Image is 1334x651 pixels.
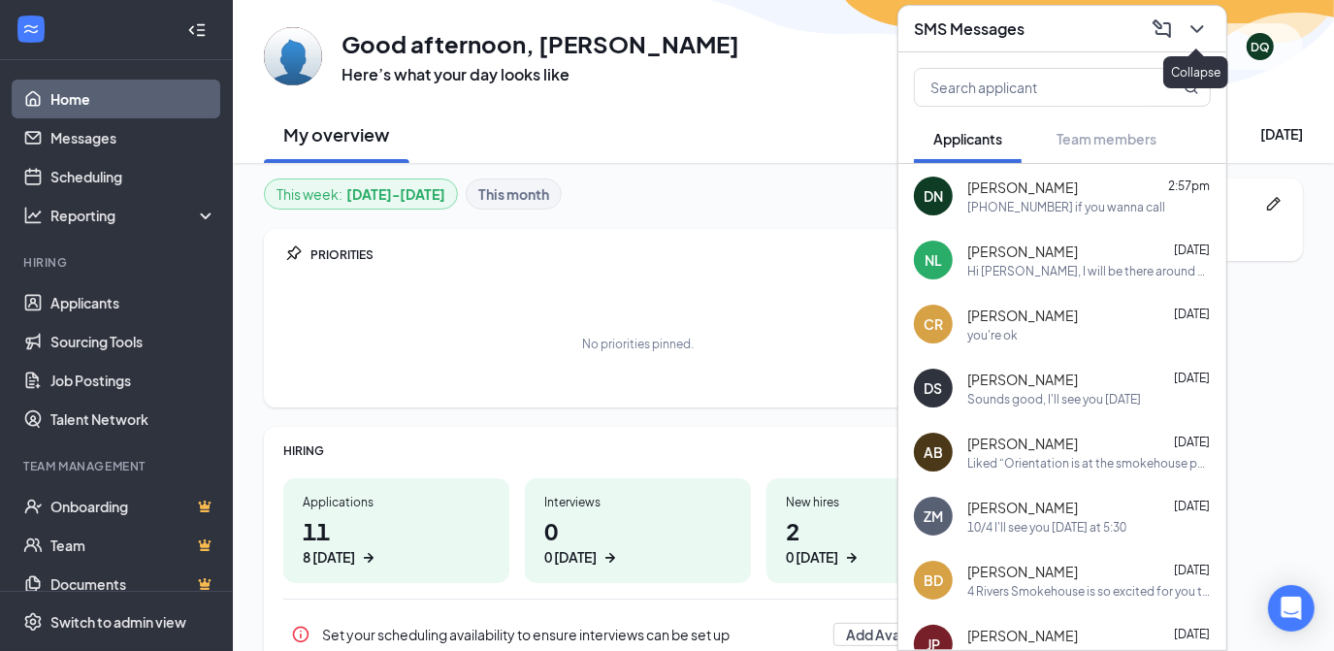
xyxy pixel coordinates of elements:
[786,547,838,568] div: 0 [DATE]
[967,199,1165,215] div: [PHONE_NUMBER] if you wanna call
[967,583,1211,600] div: 4 Rivers Smokehouse is so excited for you to join our team! Do you know anyone else who might be ...
[967,327,1018,343] div: you're ok
[967,498,1078,517] span: [PERSON_NAME]
[50,80,216,118] a: Home
[1260,124,1303,144] div: [DATE]
[1186,17,1209,41] svg: ChevronDown
[50,157,216,196] a: Scheduling
[322,625,822,644] div: Set your scheduling availability to ensure interviews can be set up
[50,526,216,565] a: TeamCrown
[967,562,1078,581] span: [PERSON_NAME]
[967,391,1141,407] div: Sounds good, I'll see you [DATE]
[50,487,216,526] a: OnboardingCrown
[310,246,992,263] div: PRIORITIES
[924,506,943,526] div: ZM
[967,370,1078,389] span: [PERSON_NAME]
[50,206,217,225] div: Reporting
[1057,130,1156,147] span: Team members
[1174,243,1210,257] span: [DATE]
[786,514,973,568] h1: 2
[50,612,186,632] div: Switch to admin view
[23,612,43,632] svg: Settings
[544,547,597,568] div: 0 [DATE]
[924,186,943,206] div: DN
[1168,179,1210,193] span: 2:57pm
[342,64,739,85] h3: Here’s what your day looks like
[967,455,1211,472] div: Liked “Orientation is at the smokehouse patio [DATE] at 5:30pm.”
[1174,499,1210,513] span: [DATE]
[303,494,490,510] div: Applications
[283,244,303,264] svg: Pin
[544,514,732,568] h1: 0
[833,623,958,646] button: Add Availability
[967,519,1126,536] div: 10/4 I'll see you [DATE] at 5:30
[525,478,751,583] a: Interviews00 [DATE]ArrowRight
[291,625,310,644] svg: Info
[1174,563,1210,577] span: [DATE]
[50,565,216,603] a: DocumentsCrown
[187,20,207,40] svg: Collapse
[582,336,694,352] div: No priorities pinned.
[21,19,41,39] svg: WorkstreamLogo
[50,118,216,157] a: Messages
[915,69,1145,106] input: Search applicant
[1174,627,1210,641] span: [DATE]
[924,570,943,590] div: BD
[1145,14,1176,45] button: ComposeMessage
[23,254,212,271] div: Hiring
[303,514,490,568] h1: 11
[925,250,942,270] div: NL
[924,314,943,334] div: CR
[544,494,732,510] div: Interviews
[50,400,216,439] a: Talent Network
[1174,371,1210,385] span: [DATE]
[50,361,216,400] a: Job Postings
[1163,56,1228,88] div: Collapse
[967,263,1211,279] div: Hi [PERSON_NAME], I will be there around 5:36 I was caught in heavy traffic around [GEOGRAPHIC_DA...
[277,183,445,205] div: This week :
[1264,194,1284,213] svg: Pen
[50,283,216,322] a: Applicants
[346,183,445,205] b: [DATE] - [DATE]
[967,434,1078,453] span: [PERSON_NAME]
[1174,307,1210,321] span: [DATE]
[601,548,620,568] svg: ArrowRight
[1251,39,1270,55] div: DQ
[50,322,216,361] a: Sourcing Tools
[342,27,739,60] h1: Good afternoon, [PERSON_NAME]
[283,442,992,459] div: HIRING
[303,547,355,568] div: 8 [DATE]
[23,458,212,474] div: Team Management
[766,478,992,583] a: New hires20 [DATE]ArrowRight
[359,548,378,568] svg: ArrowRight
[478,183,549,205] b: This month
[933,130,1002,147] span: Applicants
[284,122,390,146] h2: My overview
[786,494,973,510] div: New hires
[924,442,943,462] div: AB
[842,548,862,568] svg: ArrowRight
[23,206,43,225] svg: Analysis
[283,478,509,583] a: Applications118 [DATE]ArrowRight
[914,18,1025,40] h3: SMS Messages
[967,306,1078,325] span: [PERSON_NAME]
[967,178,1078,197] span: [PERSON_NAME]
[1151,17,1174,41] svg: ComposeMessage
[1180,14,1211,45] button: ChevronDown
[967,242,1078,261] span: [PERSON_NAME]
[264,27,322,85] img: Donald Quesenberry
[925,378,943,398] div: DS
[1268,585,1315,632] div: Open Intercom Messenger
[967,626,1078,645] span: [PERSON_NAME]
[1174,435,1210,449] span: [DATE]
